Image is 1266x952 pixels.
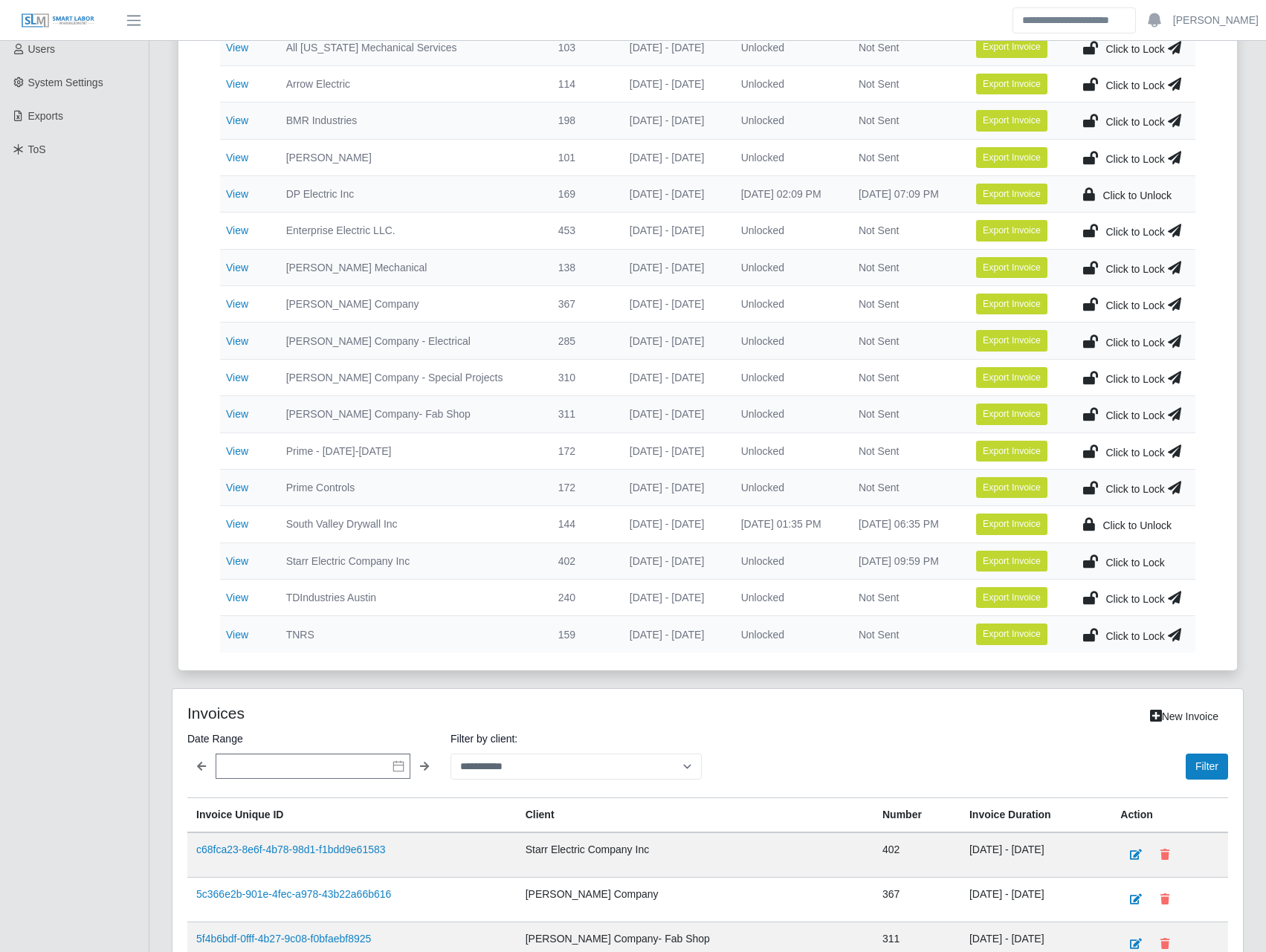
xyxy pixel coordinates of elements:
button: Export Invoice [976,330,1047,351]
button: Export Invoice [976,74,1047,94]
a: View [226,518,248,530]
span: Click to Lock [1105,593,1164,605]
td: Prime - [DATE]-[DATE] [274,433,546,469]
td: [DATE] 02:09 PM [729,175,847,212]
a: View [226,42,248,54]
td: 240 [546,580,618,616]
td: Not Sent [847,469,964,505]
td: Unlocked [729,359,847,395]
td: [DATE] - [DATE] [618,433,729,469]
td: [DATE] - [DATE] [960,832,1111,878]
td: 367 [873,877,960,922]
td: [DATE] - [DATE] [618,323,729,359]
td: 159 [546,616,618,653]
td: [DATE] - [DATE] [618,139,729,175]
span: Click to Lock [1105,483,1164,495]
a: View [226,78,248,90]
td: [DATE] - [DATE] [618,103,729,139]
td: [DATE] - [DATE] [618,213,729,249]
td: [PERSON_NAME] [274,139,546,175]
a: View [226,224,248,236]
span: Click to Lock [1105,557,1164,569]
span: Click to Lock [1105,373,1164,385]
span: Click to Lock [1105,116,1164,128]
td: [DATE] - [DATE] [618,469,729,505]
td: Unlocked [729,323,847,359]
td: Starr Electric Company Inc [274,543,546,579]
a: View [226,445,248,457]
td: [DATE] - [DATE] [618,616,729,653]
td: Unlocked [729,580,847,616]
td: Unlocked [729,29,847,65]
button: Export Invoice [976,404,1047,424]
td: 172 [546,433,618,469]
a: [PERSON_NAME] [1173,13,1259,28]
td: [PERSON_NAME] Company [274,286,546,323]
td: [DATE] - [DATE] [618,175,729,212]
button: Export Invoice [976,477,1047,498]
td: [DATE] 01:35 PM [729,506,847,543]
a: View [226,592,248,603]
td: Starr Electric Company Inc [517,832,873,878]
td: 172 [546,469,618,505]
td: [DATE] - [DATE] [618,396,729,433]
td: [DATE] - [DATE] [618,29,729,65]
span: Click to Lock [1105,409,1164,421]
label: Filter by client: [450,730,702,748]
td: TNRS [274,616,546,653]
td: All [US_STATE] Mechanical Services [274,29,546,65]
button: Export Invoice [976,36,1047,57]
span: Click to Lock [1105,630,1164,642]
button: Export Invoice [976,514,1047,534]
a: View [226,629,248,641]
a: View [226,372,248,383]
td: Unlocked [729,139,847,175]
td: 402 [546,543,618,579]
a: View [226,188,248,200]
td: Unlocked [729,616,847,653]
td: [PERSON_NAME] Company [517,877,873,922]
td: [DATE] - [DATE] [618,543,729,579]
button: Export Invoice [976,110,1047,131]
a: c68fca23-8e6f-4b78-98d1-f1bdd9e61583 [196,843,386,855]
td: [DATE] 06:35 PM [847,506,964,543]
td: Not Sent [847,65,964,102]
td: Unlocked [729,213,847,249]
td: 285 [546,323,618,359]
td: Unlocked [729,543,847,579]
td: Unlocked [729,469,847,505]
th: Action [1111,797,1228,832]
td: 169 [546,175,618,212]
td: [DATE] - [DATE] [618,506,729,543]
button: Export Invoice [976,551,1047,571]
td: 198 [546,103,618,139]
a: View [226,152,248,163]
a: View [226,408,248,420]
th: Client [517,797,873,832]
a: New Invoice [1140,704,1228,730]
td: 114 [546,65,618,102]
a: 5f4b6bdf-0fff-4b27-9c08-f0bfaebf8925 [196,933,371,945]
td: [DATE] - [DATE] [618,65,729,102]
span: Click to Lock [1105,299,1164,311]
td: [DATE] - [DATE] [960,877,1111,922]
span: Click to Lock [1105,263,1164,275]
td: DP Electric Inc [274,175,546,212]
a: View [226,114,248,126]
button: Export Invoice [976,257,1047,278]
td: 310 [546,359,618,395]
td: [DATE] - [DATE] [618,359,729,395]
td: [PERSON_NAME] Company - Electrical [274,323,546,359]
span: Exports [28,110,63,122]
td: 138 [546,249,618,285]
td: [PERSON_NAME] Mechanical [274,249,546,285]
td: 402 [873,832,960,878]
span: Click to Lock [1105,43,1164,55]
td: Not Sent [847,286,964,323]
td: Prime Controls [274,469,546,505]
a: View [226,335,248,347]
span: Click to Unlock [1102,519,1172,531]
td: TDIndustries Austin [274,580,546,616]
td: 453 [546,213,618,249]
a: View [226,482,248,493]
